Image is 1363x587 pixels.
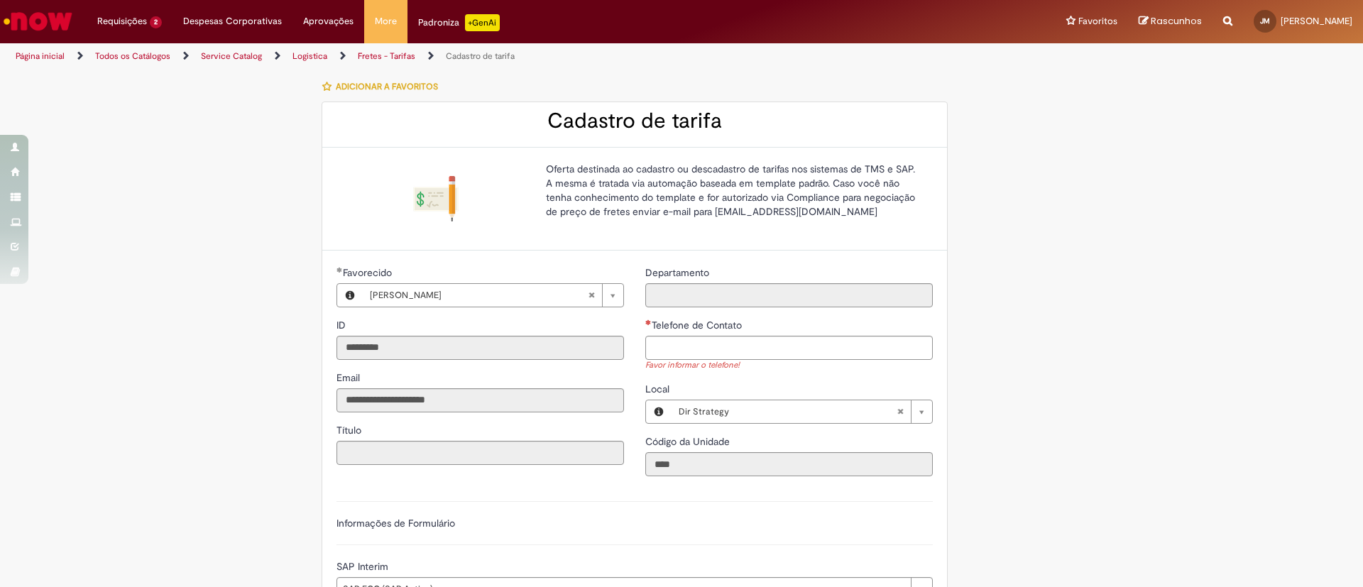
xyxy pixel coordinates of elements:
[652,319,745,331] span: Telefone de Contato
[645,266,712,279] span: Somente leitura - Departamento
[336,267,343,273] span: Obrigatório Preenchido
[336,371,363,385] label: Somente leitura - Email
[645,360,933,372] div: Favor informar o telefone!
[645,435,733,448] span: Somente leitura - Código da Unidade
[645,434,733,449] label: Somente leitura - Código da Unidade
[1151,14,1202,28] span: Rascunhos
[95,50,170,62] a: Todos os Catálogos
[336,424,364,437] span: Somente leitura - Título
[150,16,162,28] span: 2
[336,560,391,573] span: SAP Interim
[645,336,933,360] input: Telefone de Contato
[11,43,898,70] ul: Trilhas de página
[201,50,262,62] a: Service Catalog
[336,109,933,133] h2: Cadastro de tarifa
[336,336,624,360] input: ID
[375,14,397,28] span: More
[336,423,364,437] label: Somente leitura - Título
[645,319,652,325] span: Necessários
[336,388,624,412] input: Email
[546,162,922,219] p: Oferta destinada ao cadastro ou descadastro de tarifas nos sistemas de TMS e SAP. A mesma é trata...
[1139,15,1202,28] a: Rascunhos
[646,400,672,423] button: Local, Visualizar este registro Dir Strategy
[645,265,712,280] label: Somente leitura - Departamento
[336,318,349,332] label: Somente leitura - ID
[1281,15,1352,27] span: [PERSON_NAME]
[336,517,455,530] label: Informações de Formulário
[337,284,363,307] button: Favorecido, Visualizar este registro Júlia Oliveira Menezes
[1,7,75,35] img: ServiceNow
[363,284,623,307] a: [PERSON_NAME]Limpar campo Favorecido
[97,14,147,28] span: Requisições
[1260,16,1270,26] span: JM
[645,452,933,476] input: Código da Unidade
[418,14,500,31] div: Padroniza
[336,319,349,331] span: Somente leitura - ID
[465,14,500,31] p: +GenAi
[16,50,65,62] a: Página inicial
[889,400,911,423] abbr: Limpar campo Local
[645,383,672,395] span: Local
[303,14,354,28] span: Aprovações
[322,72,446,102] button: Adicionar a Favoritos
[183,14,282,28] span: Despesas Corporativas
[336,371,363,384] span: Somente leitura - Email
[413,176,459,221] img: Cadastro de tarifa
[446,50,515,62] a: Cadastro de tarifa
[679,400,897,423] span: Dir Strategy
[370,284,588,307] span: [PERSON_NAME]
[292,50,327,62] a: Logistica
[672,400,932,423] a: Dir StrategyLimpar campo Local
[343,266,395,279] span: Necessários - Favorecido
[336,81,438,92] span: Adicionar a Favoritos
[645,283,933,307] input: Departamento
[358,50,415,62] a: Fretes - Tarifas
[581,284,602,307] abbr: Limpar campo Favorecido
[1078,14,1117,28] span: Favoritos
[336,441,624,465] input: Título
